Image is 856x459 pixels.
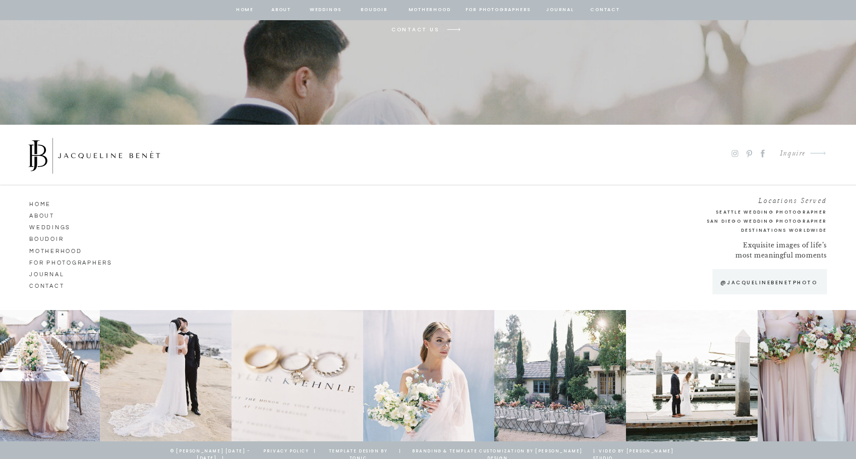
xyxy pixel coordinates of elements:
[29,245,87,254] a: Motherhood
[677,226,827,235] h2: Destinations Worldwide
[677,194,827,203] h2: Locations Served
[589,6,621,15] a: contact
[29,210,87,219] a: ABOUT
[271,6,292,15] a: about
[321,448,395,457] a: template design by tonic
[772,147,806,161] a: Inquire
[466,6,531,15] a: for photographers
[404,448,591,457] a: branding & template customization by [PERSON_NAME] design
[396,448,405,457] a: |
[360,6,389,15] a: BOUDOIR
[391,25,440,34] a: contact us
[29,280,87,289] a: CONTACT
[659,217,827,226] a: San Diego Wedding Photographer
[677,208,827,217] a: Seattle Wedding Photographer
[309,6,343,15] a: Weddings
[236,6,255,15] a: home
[29,198,87,208] a: HOME
[260,448,313,457] a: privacy policy
[733,240,827,262] p: Exquisite images of life’s most meaningful moments
[29,269,104,278] a: journal
[715,278,822,287] a: @jacquelinebenetphoto
[545,6,576,15] a: journal
[409,6,450,15] a: Motherhood
[593,448,678,457] a: | Video by [PERSON_NAME] Studio
[29,222,87,231] a: Weddings
[311,448,319,457] a: |
[29,257,119,266] a: for photographers
[29,233,87,242] a: Boudoir
[161,448,260,452] p: © [PERSON_NAME] [DATE] - [DATE] |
